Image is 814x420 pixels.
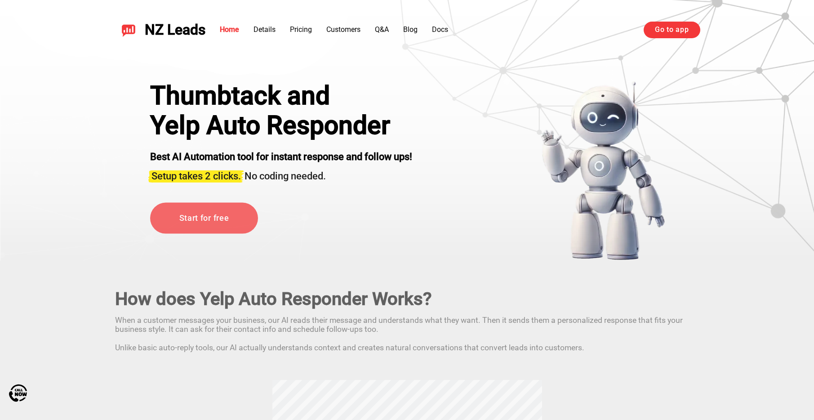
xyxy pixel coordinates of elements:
h3: No coding needed. [150,165,412,183]
a: Start for free [150,203,258,234]
a: Docs [432,25,448,34]
a: Pricing [290,25,312,34]
p: When a customer messages your business, our AI reads their message and understands what they want... [115,312,699,352]
img: NZ Leads logo [121,22,136,37]
a: Details [254,25,276,34]
span: NZ Leads [145,22,205,38]
strong: Best AI Automation tool for instant response and follow ups! [150,151,412,162]
h2: How does Yelp Auto Responder Works? [115,289,699,309]
img: yelp bot [540,81,666,261]
a: Blog [403,25,418,34]
a: Home [220,25,239,34]
a: Go to app [644,22,700,38]
div: Thumbtack and [150,81,412,111]
a: Q&A [375,25,389,34]
h1: Yelp Auto Responder [150,111,412,140]
a: Customers [326,25,360,34]
span: Setup takes 2 clicks. [151,170,241,182]
img: Call Now [9,384,27,402]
